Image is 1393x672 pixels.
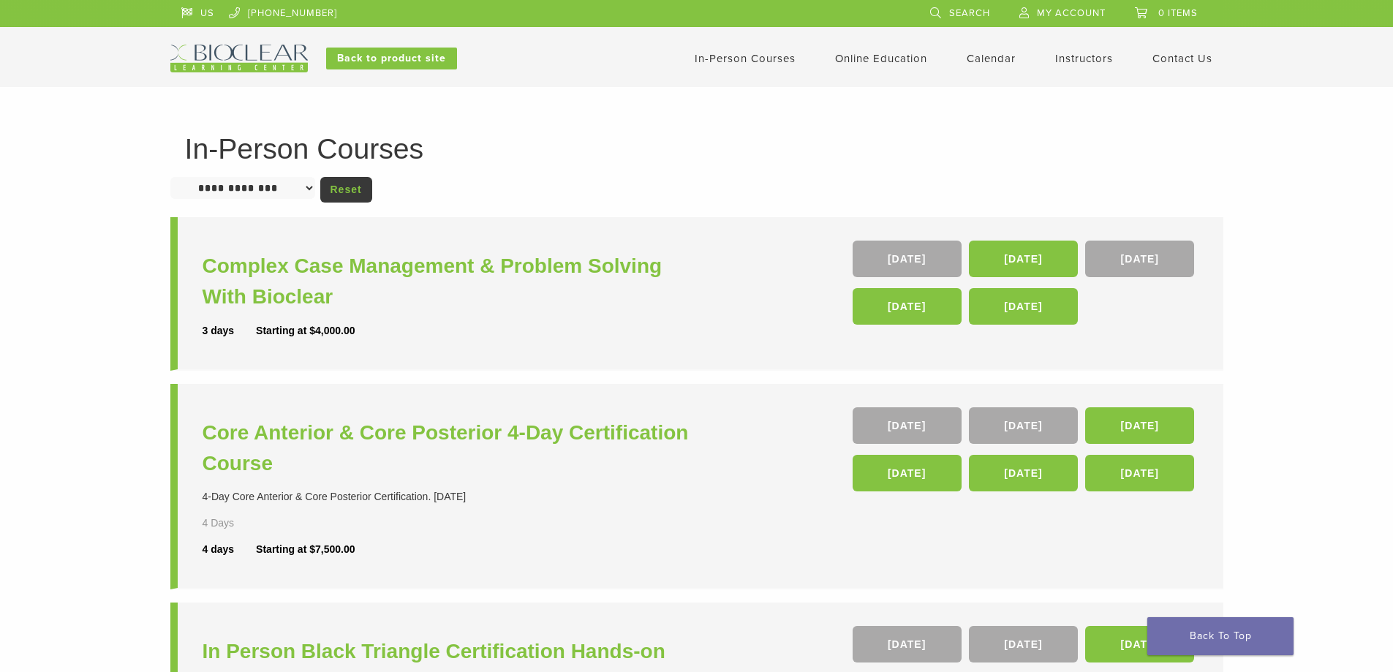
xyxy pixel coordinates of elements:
[1085,407,1194,444] a: [DATE]
[967,52,1016,65] a: Calendar
[203,323,257,339] div: 3 days
[853,626,962,662] a: [DATE]
[1055,52,1113,65] a: Instructors
[853,241,962,277] a: [DATE]
[203,542,257,557] div: 4 days
[949,7,990,19] span: Search
[203,418,701,479] a: Core Anterior & Core Posterior 4-Day Certification Course
[1152,52,1212,65] a: Contact Us
[853,288,962,325] a: [DATE]
[203,489,701,505] div: 4-Day Core Anterior & Core Posterior Certification. [DATE]
[1158,7,1198,19] span: 0 items
[969,626,1078,662] a: [DATE]
[969,241,1078,277] a: [DATE]
[203,516,277,531] div: 4 Days
[170,45,308,72] img: Bioclear
[256,542,355,557] div: Starting at $7,500.00
[853,241,1198,332] div: , , , ,
[1147,617,1294,655] a: Back To Top
[695,52,796,65] a: In-Person Courses
[1037,7,1106,19] span: My Account
[969,407,1078,444] a: [DATE]
[969,455,1078,491] a: [DATE]
[256,323,355,339] div: Starting at $4,000.00
[1085,626,1194,662] a: [DATE]
[835,52,927,65] a: Online Education
[969,288,1078,325] a: [DATE]
[326,48,457,69] a: Back to product site
[853,407,1198,499] div: , , , , ,
[185,135,1209,163] h1: In-Person Courses
[320,177,372,203] a: Reset
[1085,455,1194,491] a: [DATE]
[203,251,701,312] a: Complex Case Management & Problem Solving With Bioclear
[1085,241,1194,277] a: [DATE]
[853,407,962,444] a: [DATE]
[853,455,962,491] a: [DATE]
